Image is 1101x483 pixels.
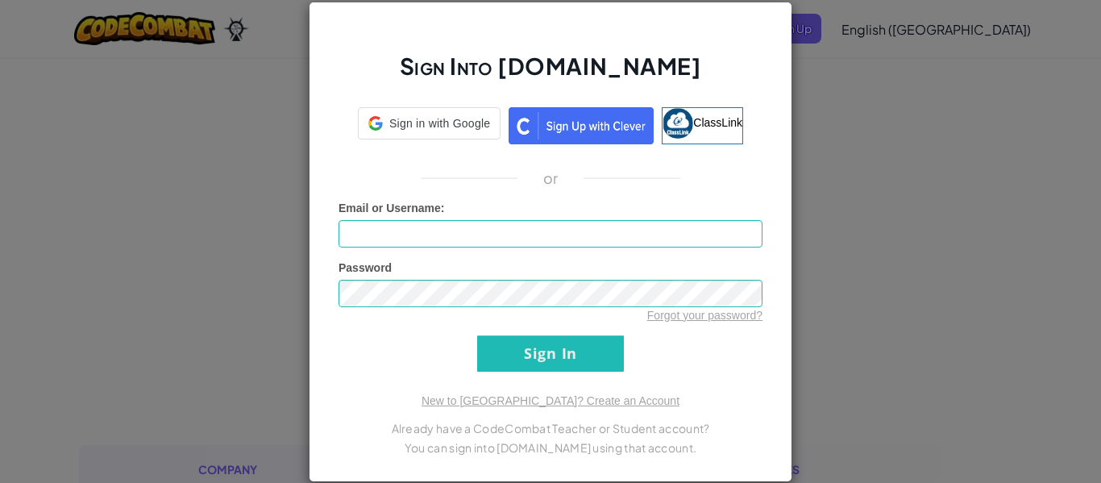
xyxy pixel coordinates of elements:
input: Sign In [477,335,624,372]
img: classlink-logo-small.png [663,108,693,139]
label: : [339,200,445,216]
span: Password [339,261,392,274]
div: Sign in with Google [358,107,501,139]
p: or [543,169,559,188]
span: Sign in with Google [389,115,490,131]
span: ClassLink [693,115,742,128]
h2: Sign Into [DOMAIN_NAME] [339,51,762,98]
p: Already have a CodeCombat Teacher or Student account? [339,418,762,438]
span: Email or Username [339,202,441,214]
p: You can sign into [DOMAIN_NAME] using that account. [339,438,762,457]
a: New to [GEOGRAPHIC_DATA]? Create an Account [422,394,679,407]
a: Sign in with Google [358,107,501,144]
img: clever_sso_button@2x.png [509,107,654,144]
a: Forgot your password? [647,309,762,322]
